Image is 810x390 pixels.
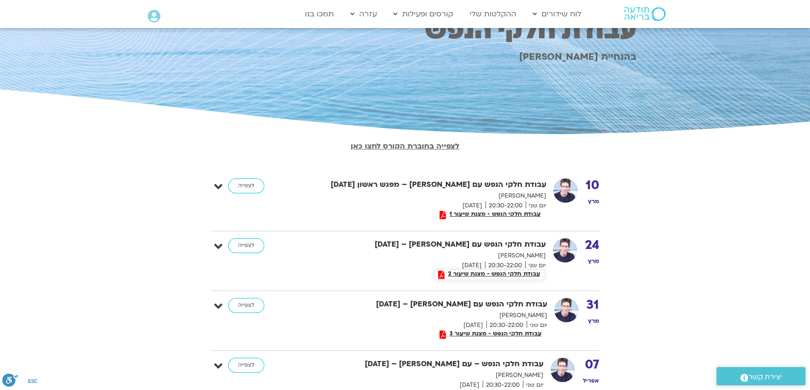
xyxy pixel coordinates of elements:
strong: עבודת חלקי הנפש עם [PERSON_NAME] – מפגש ראשון [DATE] [317,178,546,191]
span: עבודת חלקי הנפש - מצגת שיעור 2 [445,270,543,277]
a: תמכו בנו [300,5,339,23]
a: עבודת חלקי הנפש - מצגת שיעור 3 [436,330,545,339]
strong: 24 [585,238,599,252]
a: לצפייה בחוברת הקורס לחצו כאן [351,141,459,151]
a: עבודת חלקי הנפש - מצגת שיעור 1 [436,211,544,220]
a: עזרה [346,5,382,23]
span: יצירת קשר [748,371,782,383]
strong: עבודת חלקי הנפש עם [PERSON_NAME] – [DATE] [317,238,546,251]
span: יום שני [526,201,546,211]
p: [PERSON_NAME] [317,191,546,201]
a: יצירת קשר [716,367,805,385]
p: [PERSON_NAME] [317,251,546,261]
span: אפריל [583,377,599,384]
a: קורסים ופעילות [389,5,458,23]
a: ההקלטות שלי [465,5,521,23]
span: [DATE] [459,201,485,211]
strong: עבודת חלקי הנפש עם [PERSON_NAME] – [DATE] [318,298,547,311]
p: [PERSON_NAME] [318,311,547,320]
a: לצפייה [228,298,264,313]
span: עבודת חלקי הנפש - מצגת שיעור 1 [446,211,544,217]
span: 20:30-22:00 [485,261,525,270]
span: 20:30-22:00 [483,380,523,390]
a: לצפייה [228,178,264,193]
span: [DATE] [459,261,485,270]
strong: 31 [586,298,599,312]
strong: 07 [583,358,599,372]
a: לוח שידורים [528,5,586,23]
span: 20:30-22:00 [486,320,527,330]
span: מרץ [588,317,599,325]
p: [PERSON_NAME] [314,370,543,380]
h1: בהנחיית [PERSON_NAME] [174,51,636,62]
h1: עבודת חלקי הנפש [174,19,636,42]
strong: 10 [586,178,599,192]
a: עבודת חלקי הנפש - מצגת שיעור 2 [435,270,543,279]
span: [DATE] [456,380,483,390]
span: מרץ [588,257,599,265]
a: לצפייה [228,358,264,373]
span: 20:30-22:00 [485,201,526,211]
img: תודעה בריאה [624,7,665,21]
span: יום שני [523,380,543,390]
a: לצפייה [228,238,264,253]
span: [DATE] [460,320,486,330]
span: יום שני [525,261,546,270]
span: עבודת חלקי הנפש - מצגת שיעור 3 [446,330,545,337]
span: יום שני [527,320,547,330]
strong: עבודת חלקי הנפש – עם [PERSON_NAME] – [DATE] [314,358,543,370]
span: מרץ [588,198,599,205]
